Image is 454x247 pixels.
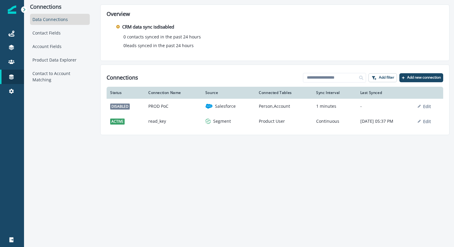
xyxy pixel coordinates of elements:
p: 0 leads synced in the past 24 hours [123,42,194,49]
div: Product Data Explorer [30,54,90,65]
button: Edit [418,119,431,124]
img: Inflection [8,5,16,14]
div: Sync Interval [316,90,353,95]
p: Add new connection [407,75,441,80]
td: Person,Account [255,99,313,114]
div: Contact to Account Matching [30,68,90,85]
button: Edit [418,104,431,109]
button: Add new connection [399,73,443,82]
a: disabledPROD PoCsalesforceSalesforcePerson,Account1 minutes-Edit [107,99,443,114]
p: Edit [423,104,431,109]
td: read_key [145,114,202,129]
p: - [360,103,410,109]
div: Contact Fields [30,27,90,38]
td: 1 minutes [313,99,357,114]
img: segment [205,119,211,124]
div: Account Fields [30,41,90,52]
td: PROD PoC [145,99,202,114]
td: Continuous [313,114,357,129]
h1: Connections [107,74,138,81]
div: Connected Tables [259,90,309,95]
p: Connections [30,4,90,10]
img: salesforce [205,103,213,110]
button: Add filter [368,73,397,82]
div: Last Synced [360,90,410,95]
span: active [110,119,125,125]
p: Add filter [379,75,394,80]
p: 0 contacts synced in the past 24 hours [123,34,201,40]
div: Connection Name [148,90,198,95]
span: disabled [110,104,130,110]
p: [DATE] 05:37 PM [360,118,410,124]
div: Status [110,90,141,95]
td: Product User [255,114,313,129]
p: Edit [423,119,431,124]
p: Salesforce [215,103,236,109]
a: activeread_keysegmentSegmentProduct UserContinuous[DATE] 05:37 PMEdit [107,114,443,129]
p: CRM data sync is disabled [122,23,174,30]
h2: Overview [107,11,443,17]
div: Source [205,90,252,95]
div: Data Connections [30,14,90,25]
p: Segment [213,118,231,124]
